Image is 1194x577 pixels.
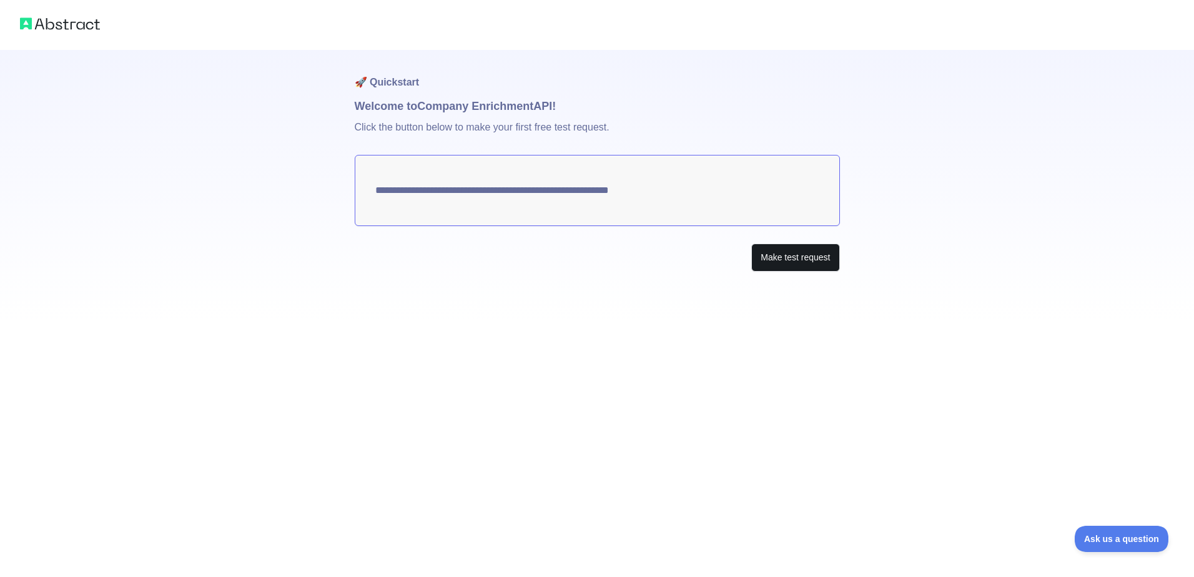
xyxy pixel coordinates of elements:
img: Abstract logo [20,15,100,32]
iframe: Toggle Customer Support [1075,526,1169,552]
button: Make test request [751,244,839,272]
h1: Welcome to Company Enrichment API! [355,97,840,115]
h1: 🚀 Quickstart [355,50,840,97]
p: Click the button below to make your first free test request. [355,115,840,155]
